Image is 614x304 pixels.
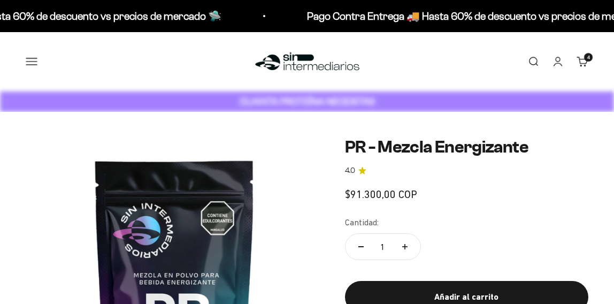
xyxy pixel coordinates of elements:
button: Aumentar cantidad [389,234,420,260]
a: 4.04.0 de 5.0 estrellas [345,165,588,177]
h1: PR - Mezcla Energizante [345,138,588,156]
sale-price: $91.300,00 COP [345,186,417,203]
label: Cantidad: [345,216,379,230]
span: 4.0 [345,165,355,177]
button: Reducir cantidad [346,234,377,260]
div: Añadir al carrito [366,290,567,304]
strong: CUANTA PROTEÍNA NECESITAS [240,96,375,107]
span: 4 [587,55,590,60]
